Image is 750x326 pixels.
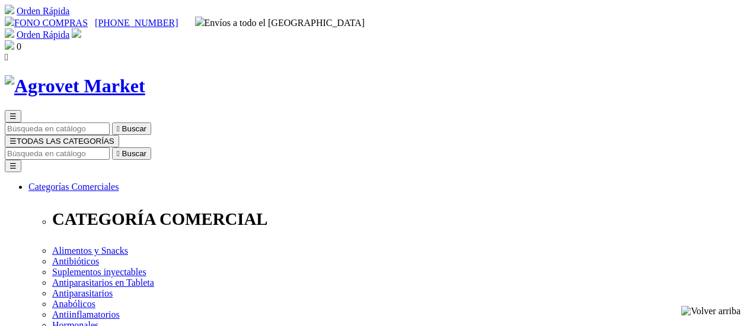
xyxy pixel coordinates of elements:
[52,309,120,319] a: Antiinflamatorios
[5,135,119,147] button: ☰TODAS LAS CATEGORÍAS
[95,18,178,28] a: [PHONE_NUMBER]
[5,17,14,26] img: phone.svg
[9,137,17,146] span: ☰
[681,306,741,317] img: Volver arriba
[5,160,21,172] button: ☰
[72,30,81,40] a: Acceda a su cuenta de cliente
[52,209,745,229] p: CATEGORÍA COMERCIAL
[9,112,17,121] span: ☰
[28,182,119,192] a: Categorías Comerciales
[5,40,14,50] img: shopping-bag.svg
[5,147,110,160] input: Buscar
[195,17,205,26] img: delivery-truck.svg
[5,75,145,97] img: Agrovet Market
[112,122,151,135] button:  Buscar
[5,5,14,14] img: shopping-cart.svg
[195,18,365,28] span: Envíos a todo el [GEOGRAPHIC_DATA]
[5,110,21,122] button: ☰
[52,246,128,256] a: Alimentos y Snacks
[117,149,120,158] i: 
[5,28,14,38] img: shopping-cart.svg
[122,149,146,158] span: Buscar
[122,124,146,133] span: Buscar
[5,52,8,62] i: 
[17,30,69,40] a: Orden Rápida
[52,299,95,309] a: Anabólicos
[52,277,154,288] a: Antiparasitarios en Tableta
[5,18,88,28] a: FONO COMPRAS
[117,124,120,133] i: 
[112,147,151,160] button:  Buscar
[72,28,81,38] img: user.svg
[52,267,146,277] a: Suplementos inyectables
[5,122,110,135] input: Buscar
[17,41,21,51] span: 0
[52,288,113,298] a: Antiparasitarios
[52,256,99,266] a: Antibióticos
[17,6,69,16] a: Orden Rápida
